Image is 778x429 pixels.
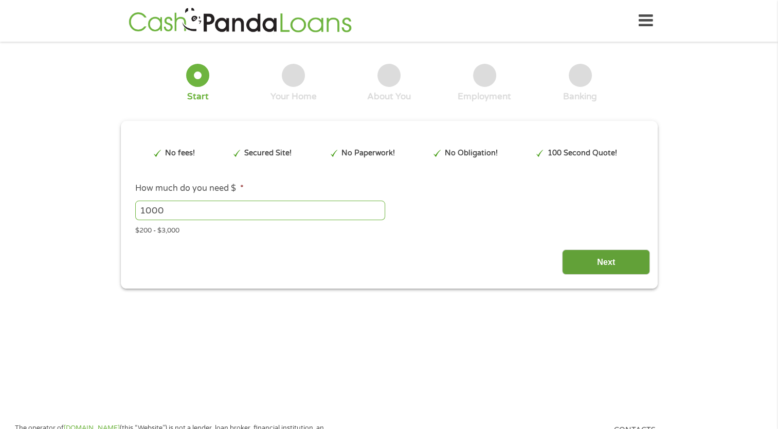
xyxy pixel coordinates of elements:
[165,148,195,159] p: No fees!
[187,91,209,102] div: Start
[244,148,292,159] p: Secured Site!
[341,148,395,159] p: No Paperwork!
[135,222,642,236] div: $200 - $3,000
[270,91,317,102] div: Your Home
[562,249,650,275] input: Next
[125,6,355,35] img: GetLoanNow Logo
[548,148,617,159] p: 100 Second Quote!
[445,148,498,159] p: No Obligation!
[563,91,597,102] div: Banking
[135,183,243,194] label: How much do you need $
[458,91,511,102] div: Employment
[367,91,411,102] div: About You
